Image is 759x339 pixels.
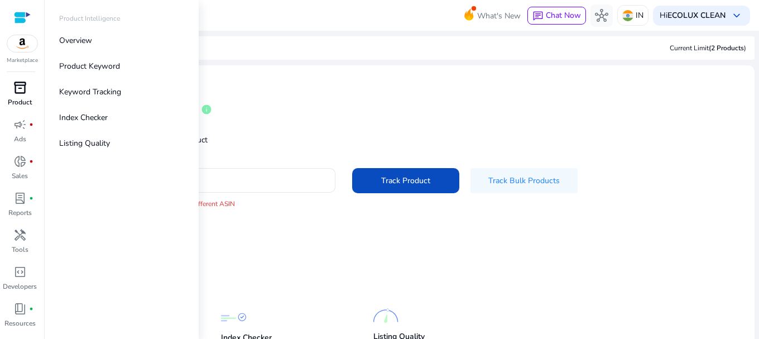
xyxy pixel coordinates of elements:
[7,56,38,65] p: Marketplace
[3,281,37,292] p: Developers
[13,192,27,205] span: lab_profile
[4,318,36,328] p: Resources
[488,175,560,187] span: Track Bulk Products
[8,208,32,218] p: Reports
[29,196,33,200] span: fiber_manual_record
[8,97,32,107] p: Product
[527,7,586,25] button: chatChat Now
[12,171,28,181] p: Sales
[532,11,544,22] span: chat
[636,6,643,25] p: IN
[730,9,743,22] span: keyboard_arrow_down
[13,302,27,316] span: book_4
[13,265,27,279] span: code_blocks
[59,60,120,72] p: Product Keyword
[590,4,613,27] button: hub
[477,6,521,26] span: What's New
[7,35,37,52] img: amazon.svg
[373,303,398,328] img: Listing Quality
[29,159,33,164] span: fiber_manual_record
[59,35,92,46] p: Overview
[546,10,581,21] span: Chat Now
[59,137,110,149] p: Listing Quality
[381,175,430,187] span: Track Product
[13,155,27,168] span: donut_small
[69,199,734,209] p: B0FPCQYLXZ already tracked. Please try different ASIN
[59,112,108,123] p: Index Checker
[660,12,726,20] p: Hi
[69,134,734,146] p: Get in-depth details by tracking product
[595,9,608,22] span: hub
[13,81,27,94] span: inventory_2
[670,43,746,53] div: Current Limit )
[13,228,27,242] span: handyman
[29,307,33,311] span: fiber_manual_record
[12,245,28,255] p: Tools
[470,168,578,193] button: Track Bulk Products
[352,168,459,193] button: Track Product
[13,118,27,131] span: campaign
[59,86,121,98] p: Keyword Tracking
[667,10,726,21] b: ECOLUX CLEAN
[59,13,120,23] p: Product Intelligence
[201,104,212,115] span: info
[14,134,26,144] p: Ads
[709,44,744,52] span: (2 Products
[29,122,33,127] span: fiber_manual_record
[221,304,246,330] img: Index Checker
[622,10,633,21] img: in.svg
